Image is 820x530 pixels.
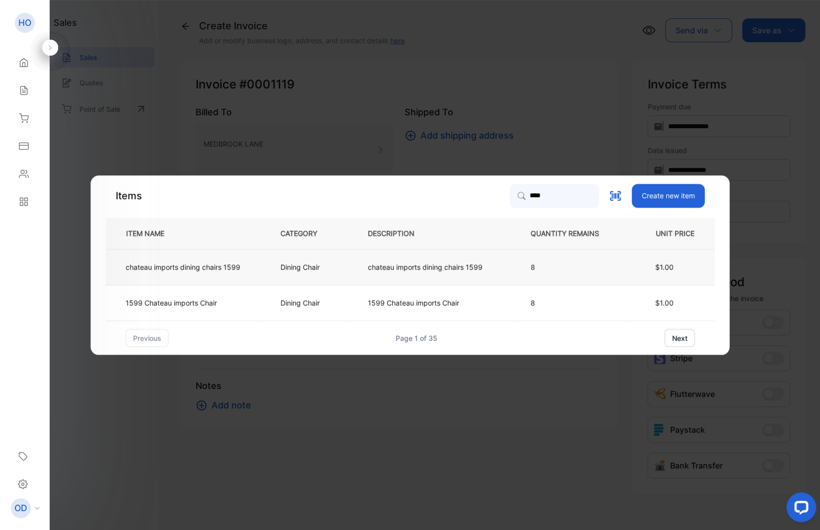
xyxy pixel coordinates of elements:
button: next [665,329,695,347]
p: 8 [531,262,615,272]
span: $1.00 [655,263,674,271]
p: HO [18,16,31,29]
p: ITEM NAME [122,228,180,238]
iframe: LiveChat chat widget [778,488,820,530]
p: 1599 Chateau imports Chair [368,298,459,308]
p: CATEGORY [280,228,333,238]
p: OD [14,502,27,515]
button: Create new item [632,184,705,208]
p: chateau imports dining chairs 1599 [368,262,482,272]
p: Items [116,188,142,203]
div: Page 1 of 35 [396,333,437,343]
p: chateau imports dining chairs 1599 [126,262,240,272]
p: Dining Chair [280,262,320,272]
p: 1599 Chateau imports Chair [126,298,217,308]
p: Dining Chair [280,298,320,308]
p: UNIT PRICE [648,228,698,238]
p: QUANTITY REMAINS [531,228,615,238]
span: $1.00 [655,299,674,307]
p: 8 [531,298,615,308]
p: DESCRIPTION [368,228,430,238]
button: previous [126,329,169,347]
